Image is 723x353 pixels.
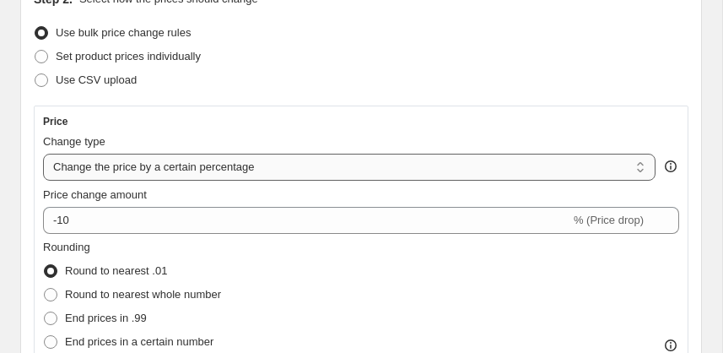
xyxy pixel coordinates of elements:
[65,288,221,301] span: Round to nearest whole number
[662,158,679,175] div: help
[56,26,191,39] span: Use bulk price change rules
[65,264,167,277] span: Round to nearest .01
[65,335,213,348] span: End prices in a certain number
[56,50,201,62] span: Set product prices individually
[574,214,644,226] span: % (Price drop)
[43,135,105,148] span: Change type
[56,73,137,86] span: Use CSV upload
[43,115,67,128] h3: Price
[43,207,570,234] input: -15
[43,188,147,201] span: Price change amount
[65,312,147,324] span: End prices in .99
[43,241,90,253] span: Rounding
